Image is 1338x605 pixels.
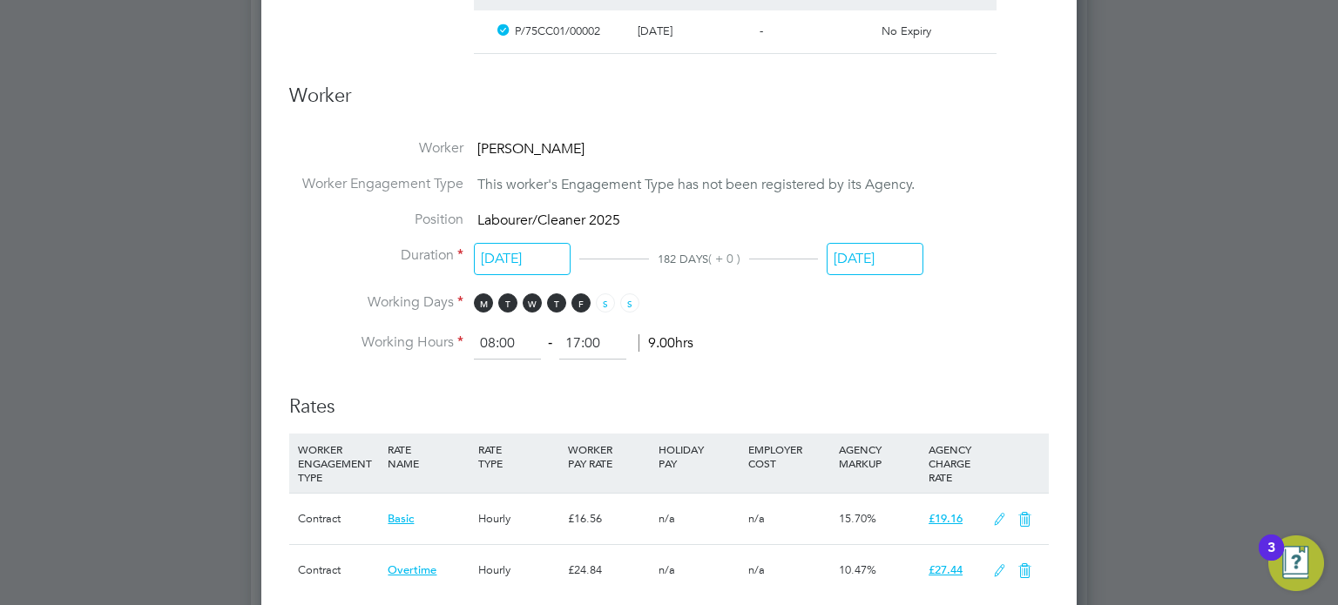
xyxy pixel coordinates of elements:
div: AGENCY CHARGE RATE [924,434,984,493]
span: Overtime [388,562,436,577]
input: 08:00 [474,328,541,360]
div: WORKER PAY RATE [564,434,653,479]
span: ( + 0 ) [708,251,740,266]
span: S [620,293,639,313]
span: T [498,293,517,313]
span: n/a [659,562,675,577]
span: £19.16 [929,511,963,526]
label: Working Days [289,293,463,312]
input: Select one [474,243,571,275]
span: £27.44 [929,562,963,577]
div: £16.56 [564,494,653,544]
span: This worker's Engagement Type has not been registered by its Agency. [477,176,915,193]
span: T [547,293,566,313]
span: 10.47% [839,562,876,577]
span: Basic [388,511,414,526]
input: 17:00 [559,328,626,360]
span: n/a [659,511,675,526]
span: 182 DAYS [658,252,708,266]
label: Position [289,211,463,229]
span: Labourer/Cleaner 2025 [477,212,620,229]
input: Select one [827,243,923,275]
div: Contract [294,494,383,544]
div: AGENCY MARKUP [835,434,924,479]
div: [DATE] [631,17,753,46]
span: F [571,293,591,313]
div: P/75CC01/00002 [508,17,630,46]
h3: Rates [289,377,1049,420]
div: WORKER ENGAGEMENT TYPE [294,434,383,493]
span: ‐ [544,334,556,352]
label: Duration [289,246,463,265]
div: 3 [1267,548,1275,570]
div: No Expiry [875,17,997,46]
div: RATE TYPE [474,434,564,479]
span: 15.70% [839,511,876,526]
div: EMPLOYER COST [744,434,834,479]
label: Worker Engagement Type [289,175,463,193]
span: S [596,293,615,313]
div: - [753,17,875,46]
div: £24.84 [564,545,653,595]
h3: Worker [289,84,1049,123]
span: n/a [748,562,765,577]
span: 9.00hrs [639,334,693,352]
span: [PERSON_NAME] [477,140,585,158]
div: HOLIDAY PAY [654,434,744,479]
div: Hourly [474,545,564,595]
div: Hourly [474,494,564,544]
span: W [523,293,542,313]
div: Contract [294,545,383,595]
label: Working Hours [289,333,463,352]
div: RATE NAME [383,434,473,479]
label: Worker [289,139,463,158]
span: n/a [748,511,765,526]
button: Open Resource Center, 3 new notifications [1268,535,1324,591]
span: M [474,293,493,313]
